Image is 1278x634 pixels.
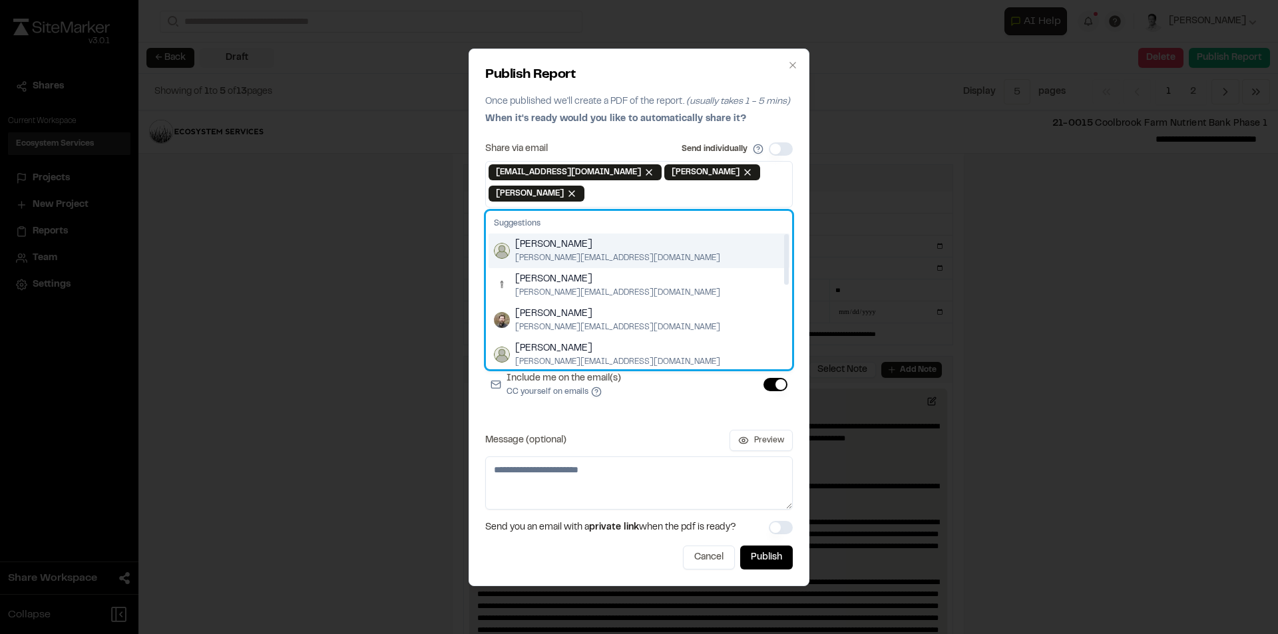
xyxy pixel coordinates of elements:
span: Send you an email with a when the pdf is ready? [485,520,736,535]
span: When it's ready would you like to automatically share it? [485,115,746,123]
img: Joe Long [494,243,510,259]
img: Kip Mumaw [494,312,510,328]
span: [EMAIL_ADDRESS][DOMAIN_NAME] [496,166,641,178]
label: Message (optional) [485,436,566,445]
span: [PERSON_NAME] [515,341,720,356]
button: Include me on the email(s)CC yourself on emails [591,387,602,397]
h2: Publish Report [485,65,793,85]
p: Once published we'll create a PDF of the report. [485,94,793,109]
span: [PERSON_NAME] [496,188,564,200]
span: [PERSON_NAME] [672,166,740,178]
span: [PERSON_NAME] [515,238,720,252]
span: [PERSON_NAME][EMAIL_ADDRESS][DOMAIN_NAME] [515,356,720,368]
label: Send individually [682,143,747,155]
span: [PERSON_NAME] [515,307,720,321]
span: [PERSON_NAME][EMAIL_ADDRESS][DOMAIN_NAME] [515,287,720,299]
img: Kyle Ashmun [494,277,510,293]
button: Cancel [683,546,735,569]
div: Suggestions [486,211,792,369]
label: Share via email [485,144,548,154]
span: (usually takes 1 - 5 mins) [686,98,790,106]
label: Include me on the email(s) [507,371,621,398]
span: private link [589,524,639,532]
div: Suggestions [489,214,789,234]
button: Publish [740,546,793,569]
span: [PERSON_NAME] [515,272,720,287]
p: CC yourself on emails [507,386,621,398]
span: [PERSON_NAME][EMAIL_ADDRESS][DOMAIN_NAME] [515,252,720,264]
span: [PERSON_NAME][EMAIL_ADDRESS][DOMAIN_NAME] [515,321,720,333]
button: Preview [730,430,793,451]
img: Jon Roller [494,347,510,363]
